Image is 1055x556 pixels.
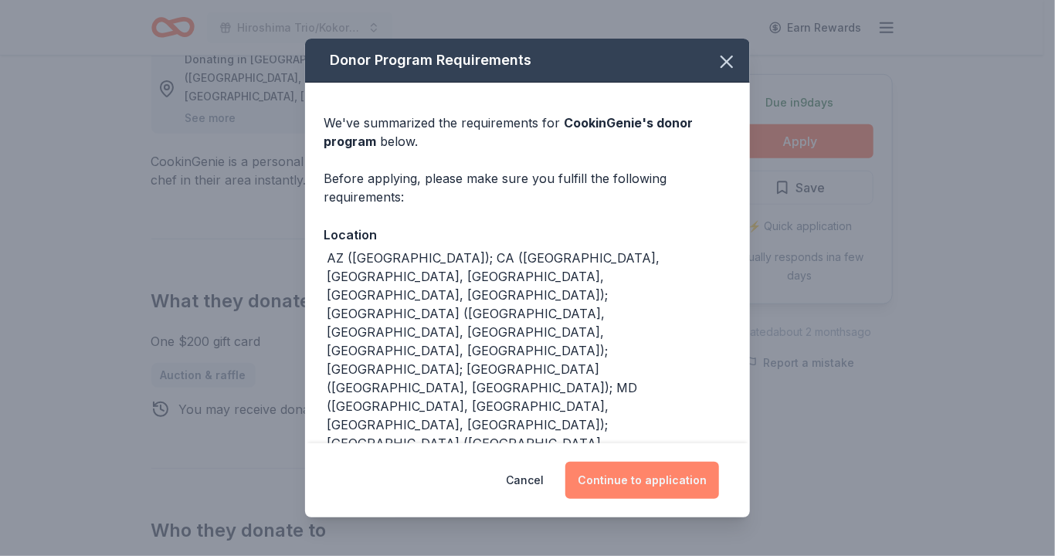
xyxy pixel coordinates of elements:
div: Before applying, please make sure you fulfill the following requirements: [324,169,731,206]
button: Continue to application [565,462,719,499]
div: We've summarized the requirements for below. [324,114,731,151]
button: Cancel [506,462,544,499]
div: Location [324,225,731,245]
div: Donor Program Requirements [305,39,750,83]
